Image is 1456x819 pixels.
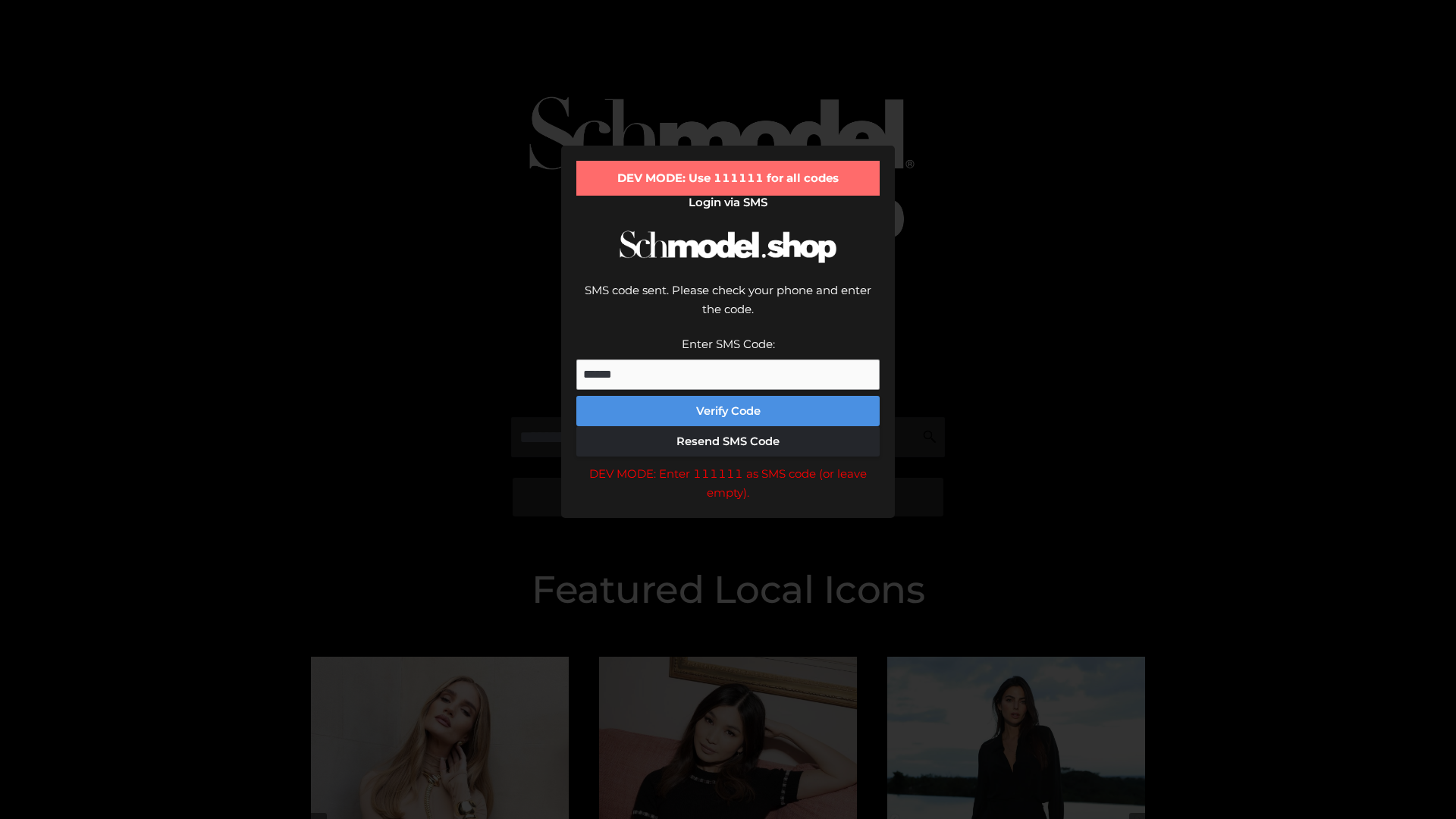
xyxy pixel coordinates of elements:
div: SMS code sent. Please check your phone and enter the code. [576,281,880,334]
button: Resend SMS Code [576,426,880,457]
h2: Login via SMS [576,196,880,209]
label: Enter SMS Code: [682,337,775,351]
img: Schmodel Logo [614,217,842,277]
div: DEV MODE: Enter 111111 as SMS code (or leave empty). [576,464,880,503]
div: DEV MODE: Use 111111 for all codes [576,161,880,196]
button: Verify Code [576,396,880,426]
